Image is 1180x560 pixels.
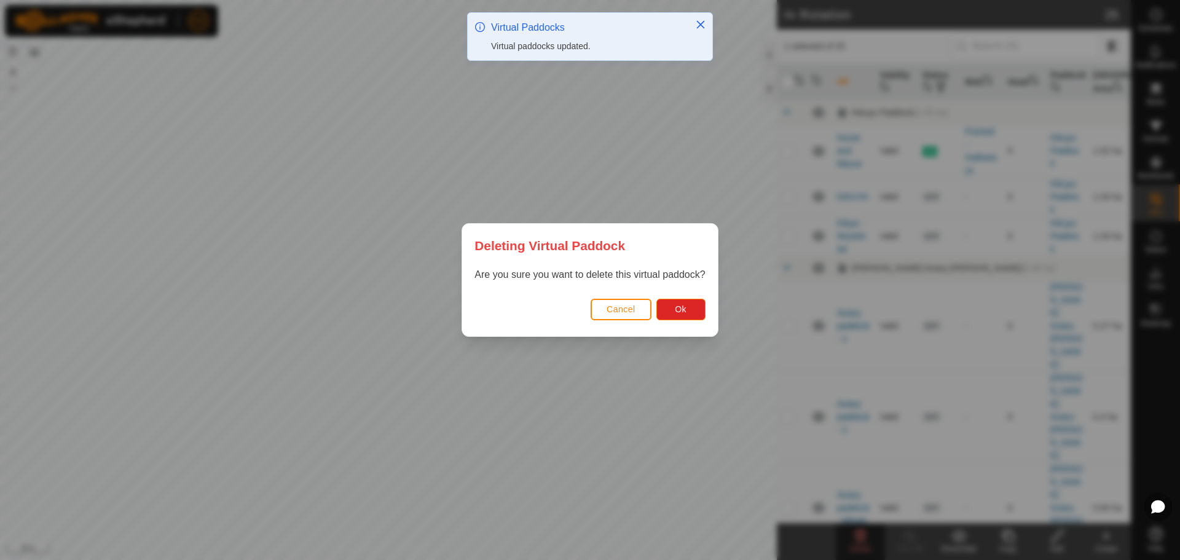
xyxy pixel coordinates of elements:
div: Virtual paddocks updated. [491,40,683,53]
span: Deleting Virtual Paddock [474,236,625,255]
span: Cancel [607,304,635,314]
button: Cancel [591,299,651,320]
p: Are you sure you want to delete this virtual paddock? [474,267,705,282]
button: Ok [656,299,706,320]
button: Close [692,16,709,33]
div: Virtual Paddocks [491,20,683,35]
span: Ok [675,304,686,314]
